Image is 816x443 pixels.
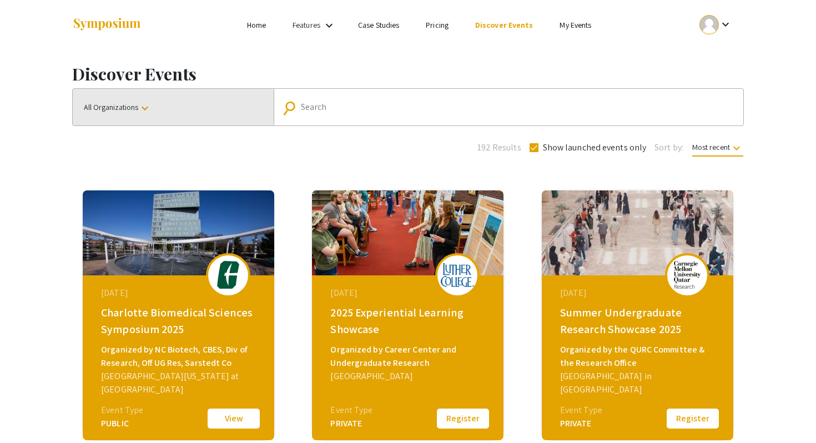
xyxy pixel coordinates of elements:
a: Home [247,20,266,30]
mat-icon: Search [284,98,300,118]
a: My Events [560,20,591,30]
div: [GEOGRAPHIC_DATA] in [GEOGRAPHIC_DATA] [560,370,718,396]
mat-icon: Expand Features list [323,19,336,32]
div: Charlotte Biomedical Sciences Symposium 2025 [101,304,259,338]
div: Organized by NC Biotech, CBES, Div of Research, Off UG Res, Sarstedt Co [101,343,259,370]
a: Discover Events [475,20,533,30]
div: Organized by Career Center and Undergraduate Research [330,343,488,370]
iframe: Chat [8,393,47,435]
button: View [206,407,261,430]
div: [DATE] [101,286,259,300]
div: PRIVATE [330,417,372,430]
div: [GEOGRAPHIC_DATA] [330,370,488,383]
div: Event Type [330,404,372,417]
img: 2025-experiential-learning-showcase_eventCoverPhoto_3051d9__thumb.jpg [312,190,503,275]
span: All Organizations [84,102,152,112]
span: Most recent [692,142,743,157]
mat-icon: Expand account dropdown [719,18,732,31]
span: Sort by: [654,141,683,154]
div: Event Type [560,404,602,417]
div: PUBLIC [101,417,143,430]
mat-icon: keyboard_arrow_down [138,102,152,115]
h1: Discover Events [72,64,744,84]
button: All Organizations [73,89,274,125]
button: Register [665,407,721,430]
button: Most recent [683,137,752,157]
button: Register [435,407,491,430]
div: Event Type [101,404,143,417]
a: Pricing [426,20,449,30]
div: [DATE] [330,286,488,300]
img: summer-undergraduate-research-showcase-2025_eventCoverPhoto_d7183b__thumb.jpg [542,190,733,275]
div: 2025 Experiential Learning Showcase [330,304,488,338]
img: summer-undergraduate-research-showcase-2025_eventLogo_367938_.png [671,261,704,289]
div: [GEOGRAPHIC_DATA][US_STATE] at [GEOGRAPHIC_DATA] [101,370,259,396]
img: biomedical-sciences2025_eventLogo_e7ea32_.png [211,261,245,289]
mat-icon: keyboard_arrow_down [730,142,743,155]
div: PRIVATE [560,417,602,430]
a: Case Studies [358,20,399,30]
a: Features [293,20,320,30]
img: Symposium by ForagerOne [72,17,142,32]
button: Expand account dropdown [688,12,744,37]
div: [DATE] [560,286,718,300]
span: Show launched events only [543,141,647,154]
img: 2025-experiential-learning-showcase_eventLogo_377aea_.png [441,263,474,287]
img: biomedical-sciences2025_eventCoverPhoto_f0c029__thumb.jpg [83,190,274,275]
div: Summer Undergraduate Research Showcase 2025 [560,304,718,338]
div: Organized by the QURC Committee & the Research Office [560,343,718,370]
span: 192 Results [477,141,521,154]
